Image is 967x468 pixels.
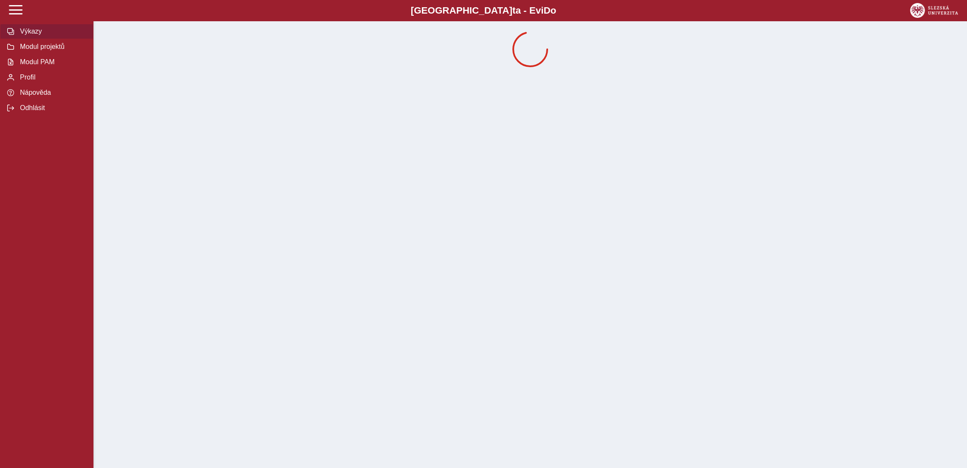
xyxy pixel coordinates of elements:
span: o [551,5,557,16]
b: [GEOGRAPHIC_DATA] a - Evi [25,5,942,16]
span: Nápověda [17,89,86,96]
span: t [512,5,515,16]
span: Modul PAM [17,58,86,66]
span: Odhlásit [17,104,86,112]
span: Výkazy [17,28,86,35]
span: Modul projektů [17,43,86,51]
img: logo_web_su.png [910,3,958,18]
span: D [543,5,550,16]
span: Profil [17,74,86,81]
